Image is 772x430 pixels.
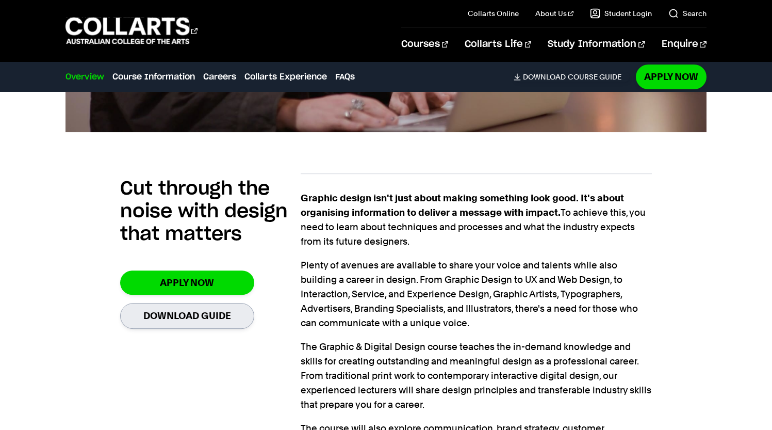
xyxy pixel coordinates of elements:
[120,270,254,295] a: Apply Now
[301,258,652,330] p: Plenty of avenues are available to share your voice and talents while also building a career in d...
[636,65,707,89] a: Apply Now
[668,8,707,19] a: Search
[468,8,519,19] a: Collarts Online
[112,71,195,83] a: Course Information
[301,193,624,218] strong: Graphic design isn't just about making something look good. It's about organising information to ...
[590,8,652,19] a: Student Login
[523,72,566,82] span: Download
[244,71,327,83] a: Collarts Experience
[301,340,652,412] p: The Graphic & Digital Design course teaches the in-demand knowledge and skills for creating outst...
[662,27,707,61] a: Enquire
[335,71,355,83] a: FAQs
[401,27,448,61] a: Courses
[535,8,573,19] a: About Us
[120,178,301,246] h2: Cut through the noise with design that matters
[548,27,645,61] a: Study Information
[514,72,630,82] a: DownloadCourse Guide
[301,191,652,249] p: To achieve this, you need to learn about techniques and processes and what the industry expects f...
[465,27,531,61] a: Collarts Life
[65,71,104,83] a: Overview
[65,16,198,45] div: Go to homepage
[203,71,236,83] a: Careers
[120,303,254,328] a: Download Guide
